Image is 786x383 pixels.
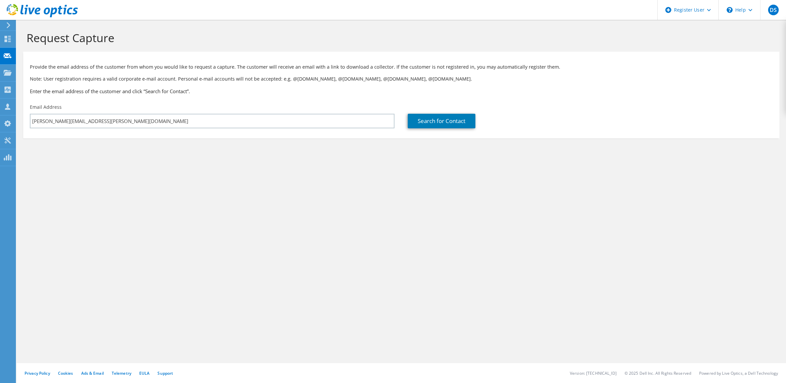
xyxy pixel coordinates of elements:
[30,88,773,95] h3: Enter the email address of the customer and click “Search for Contact”.
[157,370,173,376] a: Support
[25,370,50,376] a: Privacy Policy
[30,63,773,71] p: Provide the email address of the customer from whom you would like to request a capture. The cust...
[27,31,773,45] h1: Request Capture
[768,5,779,15] span: DS
[30,104,62,110] label: Email Address
[139,370,150,376] a: EULA
[727,7,733,13] svg: \n
[408,114,475,128] a: Search for Contact
[570,370,617,376] li: Version: [TECHNICAL_ID]
[625,370,691,376] li: © 2025 Dell Inc. All Rights Reserved
[58,370,73,376] a: Cookies
[81,370,104,376] a: Ads & Email
[699,370,778,376] li: Powered by Live Optics, a Dell Technology
[112,370,131,376] a: Telemetry
[30,75,773,83] p: Note: User registration requires a valid corporate e-mail account. Personal e-mail accounts will ...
